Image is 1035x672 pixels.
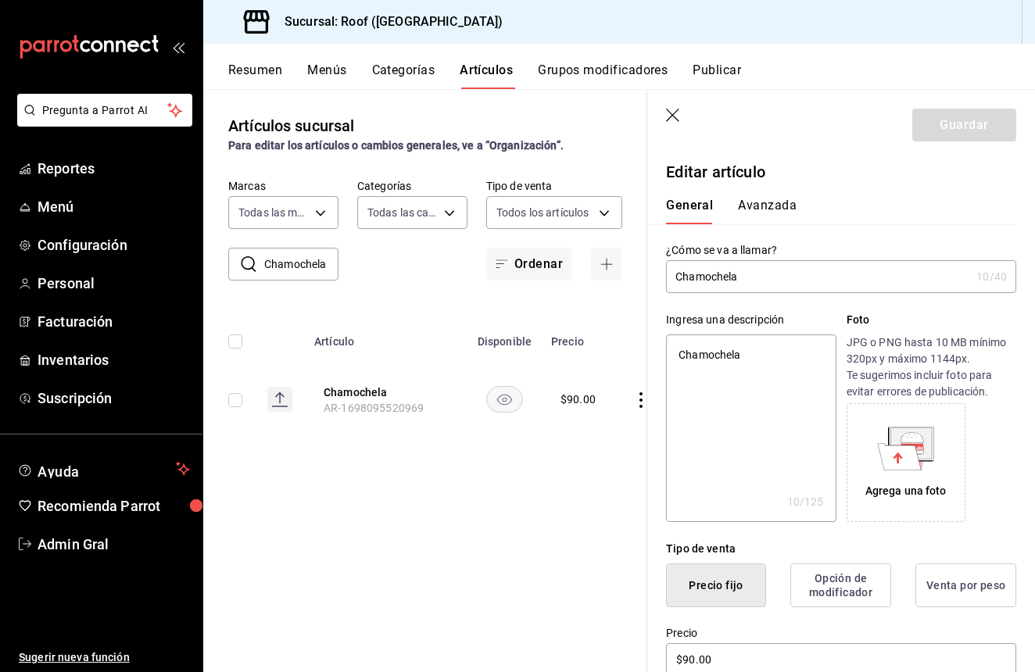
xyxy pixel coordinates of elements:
p: Editar artículo [666,160,1016,184]
div: Agrega una foto [851,407,962,518]
span: Personal [38,273,190,294]
span: Todas las categorías, Sin categoría [367,205,439,220]
span: Inventarios [38,349,190,370]
div: Ingresa una descripción [666,312,836,328]
span: Todos los artículos [496,205,589,220]
span: Ayuda [38,459,170,478]
button: actions [633,392,649,408]
button: Grupos modificadores [538,63,668,89]
span: Pregunta a Parrot AI [42,102,168,119]
label: Tipo de venta [486,181,622,191]
span: Facturación [38,311,190,332]
h3: Sucursal: Roof ([GEOGRAPHIC_DATA]) [272,13,503,31]
span: Sugerir nueva función [19,649,190,666]
button: edit-product-location [324,384,449,400]
span: Admin Gral [38,534,190,555]
a: Pregunta a Parrot AI [11,113,192,130]
span: Recomienda Parrot [38,495,190,517]
label: Marcas [228,181,338,191]
label: ¿Cómo se va a llamar? [666,245,1016,256]
span: Configuración [38,234,190,256]
button: Resumen [228,63,282,89]
button: Pregunta a Parrot AI [17,94,192,127]
th: Artículo [305,312,467,362]
button: Venta por peso [915,563,1016,607]
label: Categorías [357,181,467,191]
div: Agrega una foto [865,483,947,499]
button: Categorías [372,63,435,89]
label: Precio [666,627,1016,638]
strong: Para editar los artículos o cambios generales, ve a “Organización”. [228,139,564,152]
div: 10 /40 [976,269,1007,284]
button: availability-product [486,386,523,413]
div: navigation tabs [666,198,997,224]
button: General [666,198,713,224]
th: Precio [542,312,614,362]
button: Avanzada [738,198,797,224]
p: Foto [847,312,1016,328]
p: JPG o PNG hasta 10 MB mínimo 320px y máximo 1144px. Te sugerimos incluir foto para evitar errores... [847,334,1016,400]
button: open_drawer_menu [172,41,184,53]
button: Ordenar [486,248,572,281]
button: Publicar [693,63,741,89]
span: Todas las marcas, Sin marca [238,205,310,220]
button: Precio fijo [666,563,766,607]
span: Reportes [38,158,190,179]
button: Menús [307,63,346,89]
div: $ 90.00 [560,391,596,407]
div: navigation tabs [228,63,1035,89]
span: AR-1698095520969 [324,402,424,414]
button: Artículos [460,63,513,89]
div: Tipo de venta [666,541,1016,557]
input: Buscar artículo [264,248,338,280]
div: Artículos sucursal [228,114,354,138]
span: Menú [38,196,190,217]
button: Opción de modificador [790,563,891,607]
span: Suscripción [38,388,190,409]
div: 10 /125 [787,494,824,509]
th: Disponible [467,312,542,362]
